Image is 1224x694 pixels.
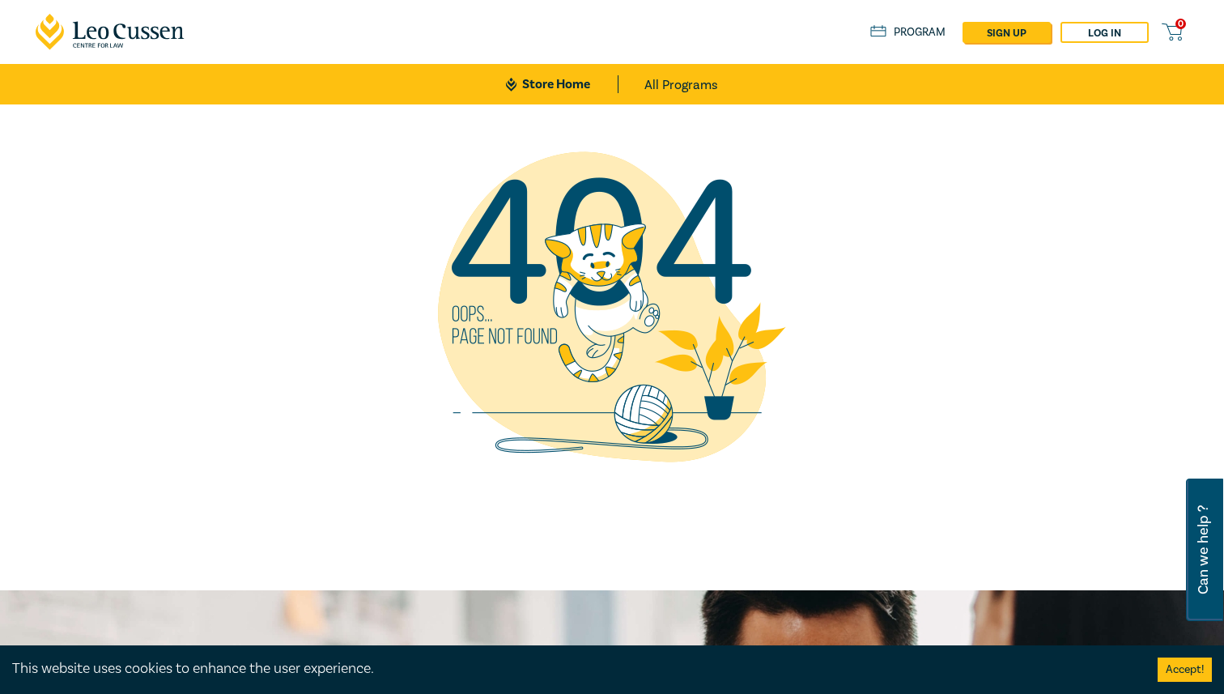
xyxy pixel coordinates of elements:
a: Program [870,23,946,41]
a: Log in [1060,22,1149,43]
img: not found [410,104,814,509]
div: This website uses cookies to enhance the user experience. [12,658,1133,679]
a: All Programs [644,64,718,104]
button: Accept cookies [1158,658,1212,682]
a: sign up [963,22,1051,43]
span: Can we help ? [1196,488,1211,611]
span: 0 [1175,19,1186,29]
a: Store Home [506,75,618,93]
